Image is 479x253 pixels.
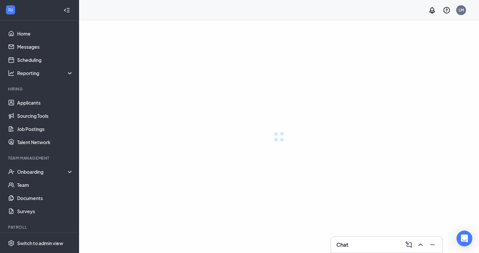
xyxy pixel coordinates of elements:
[17,96,73,109] a: Applicants
[8,224,72,230] div: Payroll
[336,241,348,248] h3: Chat
[429,241,437,249] svg: Minimize
[17,136,73,149] a: Talent Network
[17,109,73,122] a: Sourcing Tools
[8,168,14,175] svg: UserCheck
[17,191,73,205] a: Documents
[415,240,425,250] button: ChevronUp
[17,53,73,66] a: Scheduling
[8,155,72,161] div: Team Management
[427,240,437,250] button: Minimize
[17,40,73,53] a: Messages
[7,7,14,13] svg: WorkstreamLogo
[17,205,73,218] a: Surveys
[8,240,14,246] svg: Settings
[17,70,74,76] div: Reporting
[8,70,14,76] svg: Analysis
[17,122,73,136] a: Job Postings
[17,240,63,246] div: Switch to admin view
[417,241,425,249] svg: ChevronUp
[17,178,73,191] a: Team
[459,7,464,13] div: LM
[17,168,74,175] div: Onboarding
[405,241,413,249] svg: ComposeMessage
[64,7,70,13] svg: Collapse
[428,6,436,14] svg: Notifications
[457,231,472,246] div: Open Intercom Messenger
[403,240,413,250] button: ComposeMessage
[17,27,73,40] a: Home
[8,86,72,92] div: Hiring
[443,6,451,14] svg: QuestionInfo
